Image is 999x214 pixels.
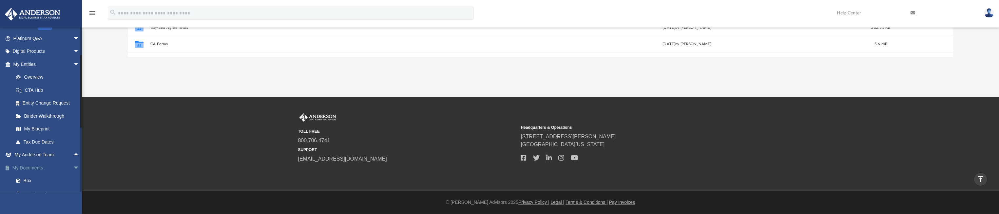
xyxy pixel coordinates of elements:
[298,113,337,122] img: Anderson Advisors Platinum Portal
[82,199,999,206] div: © [PERSON_NAME] Advisors 2025
[5,161,89,174] a: My Documentsarrow_drop_down
[298,138,330,143] a: 800.706.4741
[521,134,616,139] a: [STREET_ADDRESS][PERSON_NAME]
[9,109,89,123] a: Binder Walkthrough
[9,135,89,148] a: Tax Due Dates
[88,9,96,17] i: menu
[9,97,89,110] a: Entity Change Request
[5,148,86,162] a: My Anderson Teamarrow_drop_up
[73,58,86,71] span: arrow_drop_down
[3,8,62,21] img: Anderson Advisors Platinum Portal
[521,142,605,147] a: [GEOGRAPHIC_DATA][US_STATE]
[5,32,89,45] a: Platinum Q&Aarrow_drop_down
[5,58,89,71] a: My Entitiesarrow_drop_down
[874,42,888,46] span: 5.6 MB
[521,125,739,130] small: Headquarters & Operations
[9,174,86,187] a: Box
[609,200,635,205] a: Pay Invoices
[88,12,96,17] a: menu
[298,156,387,162] a: [EMAIL_ADDRESS][DOMAIN_NAME]
[871,26,890,29] span: 202.51 KB
[73,45,86,58] span: arrow_drop_down
[9,71,89,84] a: Overview
[984,8,994,18] img: User Pic
[73,148,86,162] span: arrow_drop_up
[509,41,865,47] div: [DATE] by [PERSON_NAME]
[5,45,89,58] a: Digital Productsarrow_drop_down
[977,175,985,183] i: vertical_align_top
[9,187,89,200] a: Meeting Minutes
[566,200,608,205] a: Terms & Conditions |
[73,32,86,45] span: arrow_drop_down
[298,128,516,134] small: TOLL FREE
[9,84,89,97] a: CTA Hub
[298,147,516,153] small: SUPPORT
[509,25,865,31] div: [DATE] by [PERSON_NAME]
[518,200,549,205] a: Privacy Policy |
[109,9,117,16] i: search
[9,123,86,136] a: My Blueprint
[150,26,506,30] button: Buy-Sell Agreements
[150,42,506,46] button: CA Forms
[974,172,988,186] a: vertical_align_top
[551,200,565,205] a: Legal |
[73,161,86,175] span: arrow_drop_down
